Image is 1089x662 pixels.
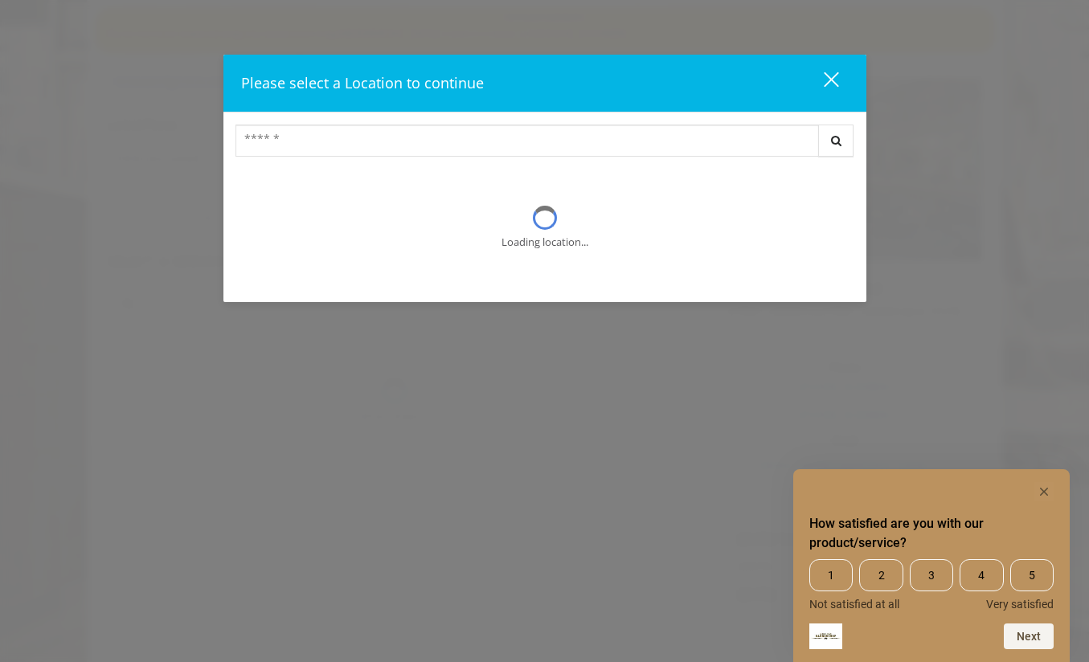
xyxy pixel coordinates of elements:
div: How satisfied are you with our product/service? Select an option from 1 to 5, with 1 being Not sa... [809,559,1054,611]
div: Loading location... [502,234,588,251]
i: Search button [827,135,845,146]
button: close dialog [794,67,849,100]
div: How satisfied are you with our product/service? Select an option from 1 to 5, with 1 being Not sa... [809,482,1054,649]
div: Center Select [235,125,854,165]
span: 3 [910,559,953,591]
button: Hide survey [1034,482,1054,501]
span: 4 [960,559,1003,591]
span: Please select a Location to continue [241,73,484,92]
button: Next question [1004,623,1054,649]
span: 5 [1010,559,1054,591]
input: Search Center [235,125,819,157]
span: 1 [809,559,853,591]
span: 2 [859,559,903,591]
div: close dialog [805,71,837,95]
h2: How satisfied are you with our product/service? Select an option from 1 to 5, with 1 being Not sa... [809,514,1054,553]
span: Not satisfied at all [809,598,899,611]
span: Very satisfied [986,598,1054,611]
